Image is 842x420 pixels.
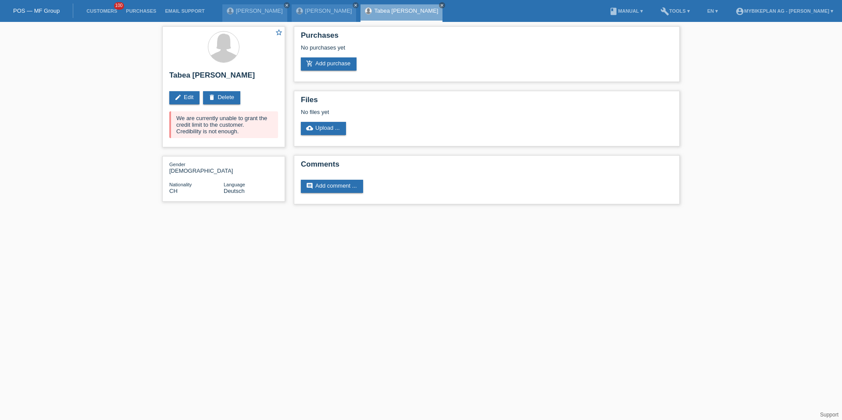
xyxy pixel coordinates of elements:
[114,2,125,10] span: 100
[236,7,283,14] a: [PERSON_NAME]
[353,3,358,7] i: close
[224,188,245,194] span: Deutsch
[305,7,352,14] a: [PERSON_NAME]
[731,8,838,14] a: account_circleMybikeplan AG - [PERSON_NAME] ▾
[13,7,60,14] a: POS — MF Group
[301,96,673,109] h2: Files
[169,182,192,187] span: Nationality
[169,91,200,104] a: editEdit
[301,122,346,135] a: cloud_uploadUpload ...
[301,109,569,115] div: No files yet
[275,28,283,36] i: star_border
[169,71,278,84] h2: Tabea [PERSON_NAME]
[656,8,694,14] a: buildTools ▾
[301,44,673,57] div: No purchases yet
[609,7,618,16] i: book
[301,57,357,71] a: add_shopping_cartAdd purchase
[703,8,722,14] a: EN ▾
[306,182,313,189] i: comment
[660,7,669,16] i: build
[605,8,647,14] a: bookManual ▾
[284,2,290,8] a: close
[169,162,186,167] span: Gender
[301,160,673,173] h2: Comments
[224,182,245,187] span: Language
[374,7,438,14] a: Tabea [PERSON_NAME]
[440,3,444,7] i: close
[169,161,224,174] div: [DEMOGRAPHIC_DATA]
[306,125,313,132] i: cloud_upload
[285,3,289,7] i: close
[161,8,209,14] a: Email Support
[175,94,182,101] i: edit
[301,31,673,44] h2: Purchases
[169,111,278,138] div: We are currently unable to grant the credit limit to the customer. Credibility is not enough.
[208,94,215,101] i: delete
[301,180,363,193] a: commentAdd comment ...
[275,28,283,38] a: star_border
[439,2,445,8] a: close
[353,2,359,8] a: close
[820,412,838,418] a: Support
[203,91,240,104] a: deleteDelete
[735,7,744,16] i: account_circle
[306,60,313,67] i: add_shopping_cart
[82,8,121,14] a: Customers
[121,8,161,14] a: Purchases
[169,188,178,194] span: Switzerland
